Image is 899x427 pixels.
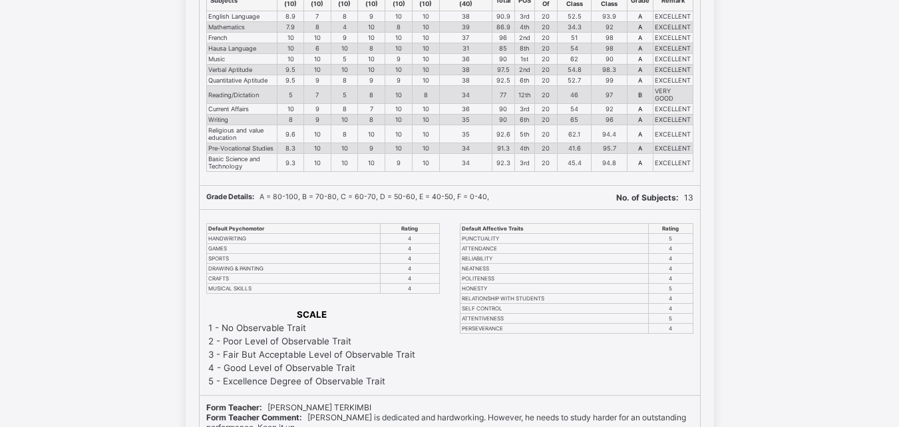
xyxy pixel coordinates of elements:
td: Quantitative Aptitude [206,75,277,86]
td: 52.5 [557,11,592,22]
td: A [628,104,653,115]
td: 4 [381,244,439,254]
td: 4 - Good Level of Observable Trait [208,362,416,374]
td: 7 [304,11,331,22]
td: 4 [381,254,439,264]
td: 41.6 [557,143,592,154]
td: ATTENTIVENESS [460,314,649,324]
td: 10 [385,86,413,104]
td: 20 [534,11,557,22]
span: 13 [616,193,693,203]
td: 4 [649,254,693,264]
td: 8 [412,86,439,104]
td: 5th [514,125,534,143]
b: No. of Subjects: [616,193,679,203]
td: 31 [439,43,492,54]
td: 20 [534,33,557,43]
td: Mathematics [206,22,277,33]
td: 34 [439,143,492,154]
td: B [628,86,653,104]
td: 94.8 [592,154,628,172]
td: 10 [304,125,331,143]
td: 20 [534,54,557,65]
td: 20 [534,125,557,143]
td: 8 [358,43,385,54]
td: POLITENESS [460,274,649,284]
td: 10 [331,43,358,54]
td: CRAFTS [206,274,381,284]
td: EXCELLENT [653,65,693,75]
td: 5 [649,234,693,244]
td: 10 [331,65,358,75]
td: 10 [277,54,304,65]
td: A [628,43,653,54]
td: EXCELLENT [653,125,693,143]
td: 86.9 [492,22,514,33]
td: 10 [358,33,385,43]
td: 10 [385,104,413,115]
td: 92.6 [492,125,514,143]
td: 8 [358,115,385,125]
td: 20 [534,65,557,75]
td: 8.9 [277,11,304,22]
td: 97 [592,86,628,104]
th: Rating [381,224,439,234]
td: 12th [514,86,534,104]
td: 10 [412,43,439,54]
td: 2nd [514,33,534,43]
td: 9 [304,104,331,115]
td: 6th [514,75,534,86]
td: 5 - Excellence Degree of Observable Trait [208,375,416,387]
td: 8 [358,86,385,104]
td: 39 [439,22,492,33]
td: 34 [439,86,492,104]
td: 1 - No Observable Trait [208,322,416,334]
td: 4 [381,284,439,294]
td: EXCELLENT [653,143,693,154]
td: French [206,33,277,43]
td: 10 [385,65,413,75]
td: 96 [492,33,514,43]
td: 8 [331,75,358,86]
td: 20 [534,86,557,104]
td: 98 [592,43,628,54]
td: EXCELLENT [653,11,693,22]
td: 10 [304,154,331,172]
td: 10 [331,115,358,125]
td: HONESTY [460,284,649,294]
b: Form Teacher: [206,402,262,412]
td: 20 [534,43,557,54]
td: 62 [557,54,592,65]
td: 8 [331,11,358,22]
td: 10 [358,125,385,143]
td: 98.3 [592,65,628,75]
td: 20 [534,115,557,125]
td: 5 [331,54,358,65]
td: 3 - Fair But Acceptable Level of Observable Trait [208,348,416,360]
td: A [628,33,653,43]
td: PERSEVERANCE [460,324,649,334]
td: 20 [534,143,557,154]
td: 92 [592,22,628,33]
td: EXCELLENT [653,115,693,125]
td: 10 [331,143,358,154]
td: 92.5 [492,75,514,86]
td: A [628,75,653,86]
td: 9.3 [277,154,304,172]
td: 10 [277,43,304,54]
td: 9 [358,75,385,86]
td: 97.5 [492,65,514,75]
td: 9 [304,115,331,125]
td: 9 [331,33,358,43]
td: EXCELLENT [653,54,693,65]
td: 10 [385,11,413,22]
td: EXCELLENT [653,43,693,54]
td: RELATIONSHIP WITH STUDENTS [460,294,649,304]
td: 4th [514,143,534,154]
td: Music [206,54,277,65]
td: DRAWING & PAINTING [206,264,381,274]
td: 9.5 [277,75,304,86]
td: 8 [331,125,358,143]
td: A [628,154,653,172]
td: 2nd [514,65,534,75]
